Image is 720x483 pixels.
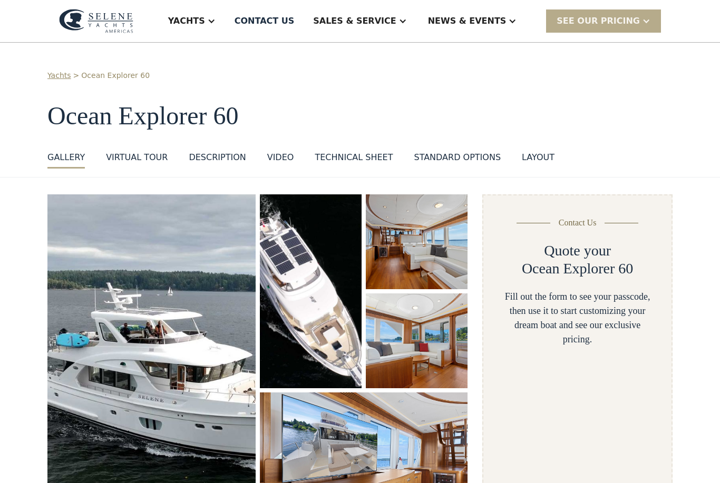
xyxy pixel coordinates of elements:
div: standard options [414,151,501,164]
img: logo [59,9,133,33]
div: DESCRIPTION [189,151,246,164]
h1: Ocean Explorer 60 [47,102,673,130]
a: GALLERY [47,151,85,169]
div: Contact US [235,15,295,27]
div: SEE Our Pricing [557,15,640,27]
div: GALLERY [47,151,85,164]
div: Technical sheet [315,151,393,164]
h2: Ocean Explorer 60 [522,260,633,278]
div: VIRTUAL TOUR [106,151,168,164]
a: Technical sheet [315,151,393,169]
a: Yachts [47,70,71,81]
a: open lightbox [366,194,468,289]
a: Ocean Explorer 60 [81,70,150,81]
a: VIDEO [267,151,294,169]
a: VIRTUAL TOUR [106,151,168,169]
div: Yachts [168,15,205,27]
div: layout [522,151,554,164]
div: Sales & Service [313,15,396,27]
div: VIDEO [267,151,294,164]
div: SEE Our Pricing [546,9,661,32]
a: open lightbox [366,293,468,388]
a: layout [522,151,554,169]
div: News & EVENTS [428,15,507,27]
div: Contact Us [559,216,597,229]
a: standard options [414,151,501,169]
a: DESCRIPTION [189,151,246,169]
h2: Quote your [544,242,611,260]
div: Fill out the form to see your passcode, then use it to start customizing your dream boat and see ... [500,290,655,347]
div: > [73,70,80,81]
a: open lightbox [260,194,362,388]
